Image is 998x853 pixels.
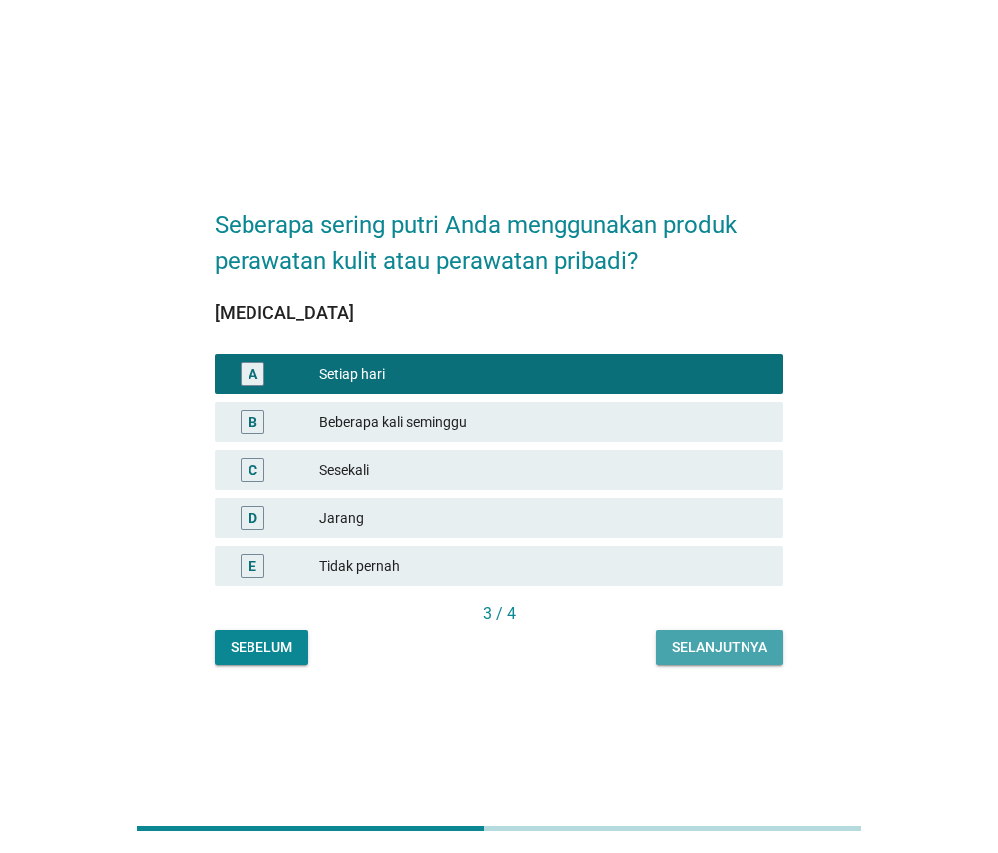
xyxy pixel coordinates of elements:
[672,638,767,658] div: Selanjutnya
[249,412,257,433] div: B
[319,458,767,482] div: Sesekali
[215,630,308,665] button: Sebelum
[215,299,784,326] div: [MEDICAL_DATA]
[249,508,257,529] div: D
[249,364,257,385] div: A
[319,362,767,386] div: Setiap hari
[319,410,767,434] div: Beberapa kali seminggu
[215,602,784,626] div: 3 / 4
[656,630,783,665] button: Selanjutnya
[319,554,767,578] div: Tidak pernah
[319,506,767,530] div: Jarang
[249,460,257,481] div: C
[215,188,784,279] h2: Seberapa sering putri Anda menggunakan produk perawatan kulit atau perawatan pribadi?
[231,638,292,658] div: Sebelum
[249,556,256,577] div: E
